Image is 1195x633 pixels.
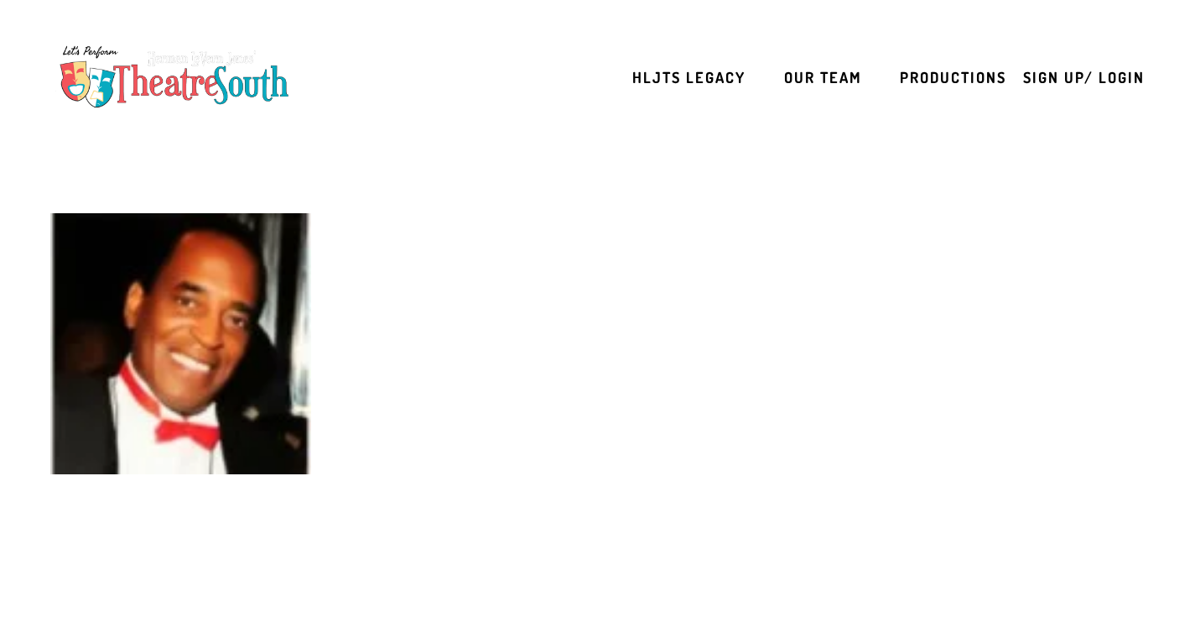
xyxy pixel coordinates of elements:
a: Sign up/ Login [1023,60,1145,94]
a: HLJTS Legacy [632,60,746,94]
a: Our Team [784,60,862,94]
a: Productions [900,60,1006,94]
img: TheatreSouth [50,38,299,117]
img: Herman.jpg [50,213,311,474]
